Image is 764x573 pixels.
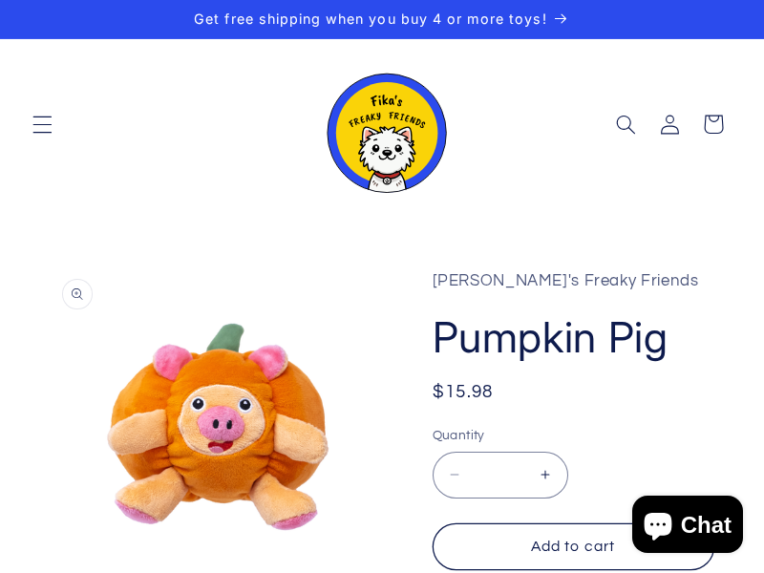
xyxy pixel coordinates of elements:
a: Fika's Freaky Friends [308,49,456,201]
h1: Pumpkin Pig [433,310,714,365]
label: Quantity [433,426,714,445]
p: [PERSON_NAME]'s Freaky Friends [433,267,714,296]
span: Get free shipping when you buy 4 or more toys! [194,11,546,27]
inbox-online-store-chat: Shopify online store chat [626,496,749,558]
img: Fika's Freaky Friends [315,56,449,193]
span: $15.98 [433,379,494,406]
summary: Menu [20,102,64,146]
button: Add to cart [433,523,714,570]
summary: Search [604,102,647,146]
